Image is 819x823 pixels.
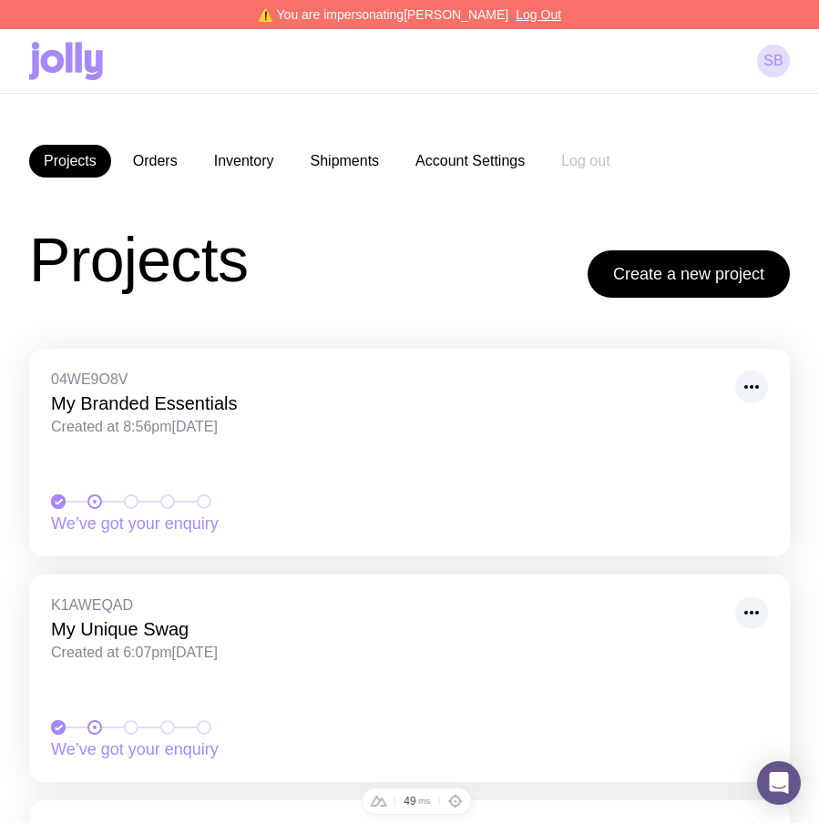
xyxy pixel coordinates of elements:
[29,574,790,782] a: K1AWEQADMy Unique SwagCreated at 6:07pm[DATE]We’ve got your enquiry
[757,761,801,805] div: Open Intercom Messenger
[29,349,790,556] a: 04WE9O8VMy Branded EssentialsCreated at 8:56pm[DATE]We’ve got your enquiry
[200,145,289,178] a: Inventory
[547,145,624,178] button: Log out
[51,418,724,436] span: Created at 8:56pm[DATE]
[29,145,111,178] a: Projects
[757,45,790,77] a: SB
[51,596,724,615] span: K1AWEQAD
[51,618,724,640] h3: My Unique Swag
[588,250,790,298] a: Create a new project
[29,230,248,289] h1: Projects
[51,644,724,662] span: Created at 6:07pm[DATE]
[118,145,192,178] a: Orders
[296,145,394,178] a: Shipments
[51,738,651,760] span: We’ve got your enquiry
[516,7,561,22] button: Log Out
[51,513,651,534] span: We’ve got your enquiry
[401,145,539,178] a: Account Settings
[51,371,724,389] span: 04WE9O8V
[258,7,508,22] span: ⚠️ You are impersonating
[51,392,724,414] h3: My Branded Essentials
[404,7,508,22] span: [PERSON_NAME]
